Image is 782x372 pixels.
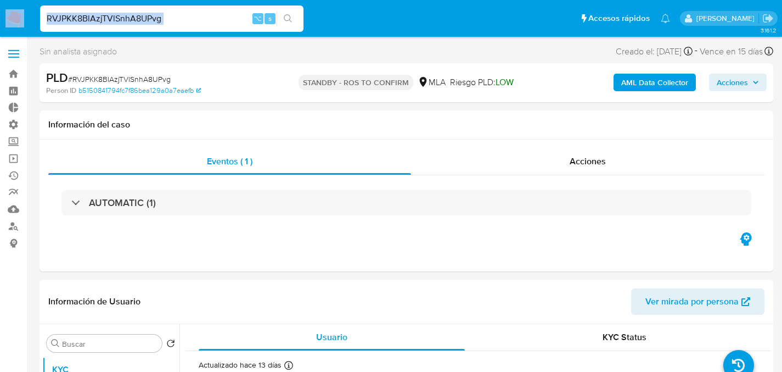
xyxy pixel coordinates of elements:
span: Usuario [316,331,347,343]
span: Riesgo PLD: [450,76,514,88]
input: Buscar [62,339,157,349]
a: Salir [762,13,774,24]
button: Acciones [709,74,767,91]
button: AML Data Collector [614,74,696,91]
button: Volver al orden por defecto [166,339,175,351]
p: facundo.marin@mercadolibre.com [696,13,758,24]
span: Eventos ( 1 ) [207,155,252,168]
b: PLD [46,69,68,86]
span: ⌥ [254,13,262,24]
span: Ver mirada por persona [645,288,739,315]
h1: Información de Usuario [48,296,140,307]
button: Buscar [51,339,60,348]
a: Notificaciones [661,14,670,23]
h1: Información del caso [48,119,764,130]
div: AUTOMATIC (1) [61,190,751,215]
b: Person ID [46,86,76,96]
span: - [695,44,697,59]
p: STANDBY - ROS TO CONFIRM [299,75,413,90]
span: Sin analista asignado [40,46,117,58]
span: Acciones [570,155,606,168]
span: LOW [496,76,514,88]
button: search-icon [277,11,299,26]
span: Vence en 15 días [700,46,763,58]
span: # RVJPKK8BlAzjTVlSnhA8UPvg [68,74,171,85]
div: Creado el: [DATE] [616,44,693,59]
b: AML Data Collector [621,74,688,91]
span: Accesos rápidos [588,13,650,24]
h3: AUTOMATIC (1) [89,197,156,209]
a: b5150841794fc7f86bea129a0a7eaefb [78,86,201,96]
span: s [268,13,272,24]
button: Ver mirada por persona [631,288,764,315]
input: Buscar usuario o caso... [40,12,303,26]
span: Acciones [717,74,748,91]
span: KYC Status [603,331,646,343]
p: Actualizado hace 13 días [199,360,282,370]
div: MLA [418,76,446,88]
